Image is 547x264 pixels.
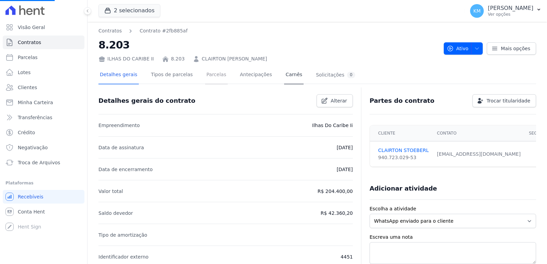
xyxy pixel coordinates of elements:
[18,99,53,106] span: Minha Carteira
[98,253,148,261] p: Identificador externo
[3,190,84,204] a: Recebíveis
[444,42,483,55] button: Ativo
[3,96,84,109] a: Minha Carteira
[18,54,38,61] span: Parcelas
[347,72,355,78] div: 0
[202,55,267,62] a: CLAIRTON [PERSON_NAME]
[447,42,469,55] span: Ativo
[501,45,530,52] span: Mais opções
[18,159,60,166] span: Troca de Arquivos
[3,126,84,139] a: Crédito
[378,147,429,154] a: CLAIRTON STOEBERL
[18,84,37,91] span: Clientes
[171,55,185,62] a: 8.203
[98,231,147,239] p: Tipo de amortização
[3,66,84,79] a: Lotes
[18,208,45,215] span: Conta Hent
[98,165,153,173] p: Data de encerramento
[98,37,438,53] h2: 8.203
[331,97,347,104] span: Alterar
[486,97,530,104] span: Trocar titularidade
[370,184,437,193] h3: Adicionar atividade
[370,125,433,141] th: Cliente
[98,209,133,217] p: Saldo devedor
[5,179,82,187] div: Plataformas
[341,253,353,261] p: 4451
[18,114,52,121] span: Transferências
[205,66,228,84] a: Parcelas
[18,193,43,200] span: Recebíveis
[18,24,45,31] span: Visão Geral
[98,143,144,152] p: Data de assinatura
[378,154,429,161] div: 940.723.029-53
[150,66,194,84] a: Tipos de parcelas
[337,165,353,173] p: [DATE]
[317,94,353,107] a: Alterar
[98,4,160,17] button: 2 selecionados
[321,209,353,217] p: R$ 42.360,20
[18,69,31,76] span: Lotes
[98,27,438,34] nav: Breadcrumb
[98,97,195,105] h3: Detalhes gerais do contrato
[370,234,536,241] label: Escreva uma nota
[316,72,355,78] div: Solicitações
[312,121,353,129] p: Ilhas Do Caribe Ii
[3,51,84,64] a: Parcelas
[98,27,122,34] a: Contratos
[139,27,187,34] a: Contrato #2fb885af
[488,12,533,17] p: Ver opções
[3,81,84,94] a: Clientes
[98,121,140,129] p: Empreendimento
[3,36,84,49] a: Contratos
[488,5,533,12] p: [PERSON_NAME]
[3,20,84,34] a: Visão Geral
[437,151,521,158] div: [EMAIL_ADDRESS][DOMAIN_NAME]
[18,129,35,136] span: Crédito
[18,39,41,46] span: Contratos
[3,156,84,169] a: Troca de Arquivos
[318,187,353,195] p: R$ 204.400,00
[3,141,84,154] a: Negativação
[465,1,547,20] button: KM [PERSON_NAME] Ver opções
[337,143,353,152] p: [DATE]
[3,111,84,124] a: Transferências
[315,66,357,84] a: Solicitações0
[18,144,48,151] span: Negativação
[370,205,536,212] label: Escolha a atividade
[239,66,273,84] a: Antecipações
[98,187,123,195] p: Valor total
[472,94,536,107] a: Trocar titularidade
[98,27,188,34] nav: Breadcrumb
[473,9,480,13] span: KM
[370,97,435,105] h3: Partes do contrato
[487,42,536,55] a: Mais opções
[98,66,139,84] a: Detalhes gerais
[3,205,84,219] a: Conta Hent
[284,66,304,84] a: Carnês
[98,55,154,62] div: ILHAS DO CARIBE II
[433,125,525,141] th: Contato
